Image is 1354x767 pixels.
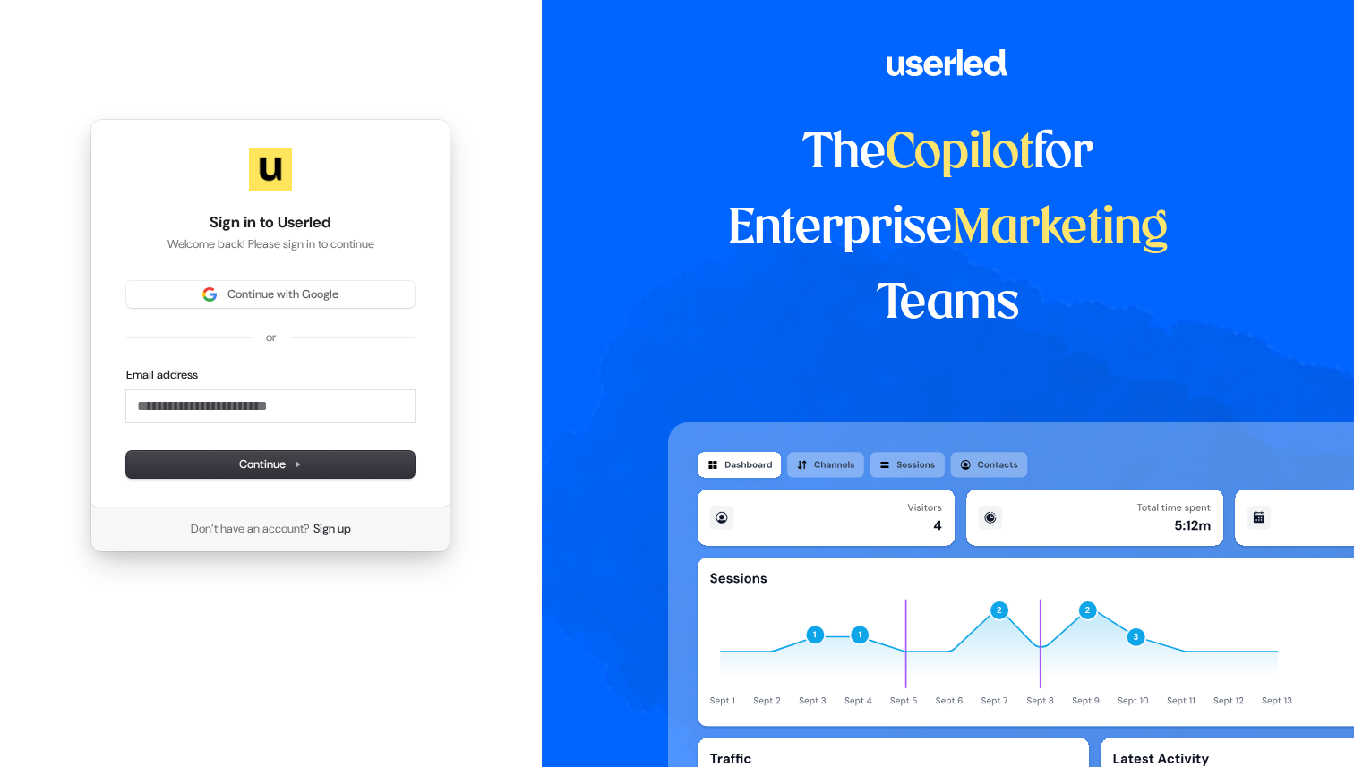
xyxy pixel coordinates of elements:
button: Sign in with GoogleContinue with Google [126,281,415,308]
p: Welcome back! Please sign in to continue [126,236,415,252]
label: Email address [126,367,198,383]
span: Continue with Google [227,286,338,303]
p: or [266,329,276,345]
span: Copilot [886,131,1033,177]
img: Sign in with Google [202,287,217,302]
img: Userled [249,148,292,191]
span: Don’t have an account? [191,521,310,537]
h1: The for Enterprise Teams [668,116,1228,342]
span: Marketing [952,206,1169,252]
h1: Sign in to Userled [126,212,415,234]
a: Sign up [313,521,351,537]
button: Continue [126,451,415,478]
span: Continue [239,456,302,473]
